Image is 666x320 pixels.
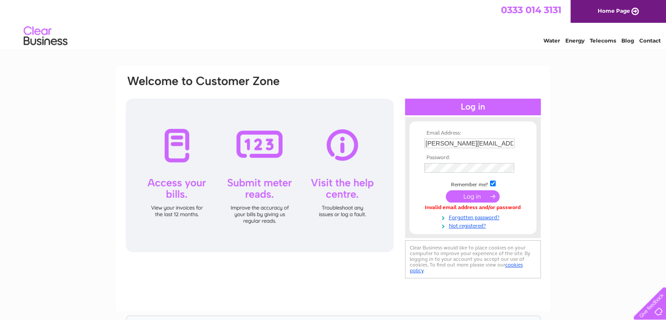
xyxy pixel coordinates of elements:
img: logo.png [23,23,68,50]
th: Password: [422,155,524,161]
a: Blog [621,37,634,44]
div: Clear Business would like to place cookies on your computer to improve your experience of the sit... [405,240,541,278]
a: cookies policy [410,262,523,274]
a: Forgotten password? [424,213,524,221]
input: Submit [446,190,500,203]
div: Invalid email address and/or password [424,205,522,211]
a: 0333 014 3131 [501,4,561,15]
a: Water [543,37,560,44]
a: Contact [639,37,661,44]
div: Clear Business is a trading name of Verastar Limited (registered in [GEOGRAPHIC_DATA] No. 3667643... [127,5,540,43]
a: Energy [565,37,585,44]
a: Not registered? [424,221,524,229]
a: Telecoms [590,37,616,44]
th: Email Address: [422,130,524,136]
td: Remember me? [422,179,524,188]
